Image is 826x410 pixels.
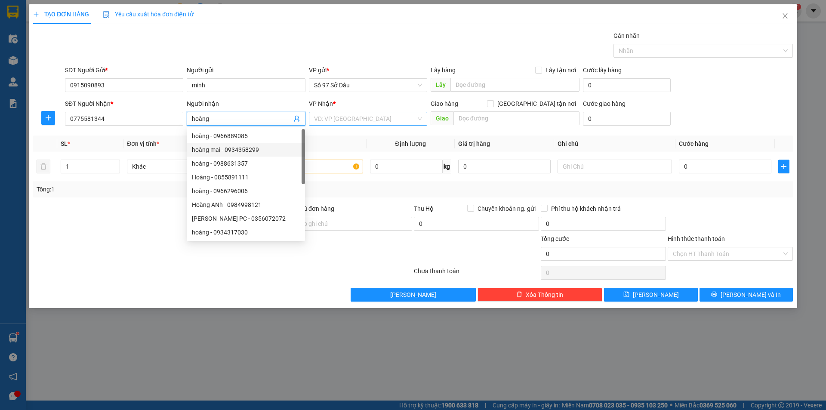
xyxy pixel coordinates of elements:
[773,4,797,28] button: Close
[458,140,490,147] span: Giá trị hàng
[187,170,305,184] div: Hoàng - 0855891111
[49,37,123,68] span: Chuyển phát nhanh: [GEOGRAPHIC_DATA] - [GEOGRAPHIC_DATA]
[187,65,305,75] div: Người gửi
[478,288,603,302] button: deleteXóa Thông tin
[65,99,183,108] div: SĐT Người Nhận
[431,100,458,107] span: Giao hàng
[542,65,579,75] span: Lấy tận nơi
[33,11,39,17] span: plus
[711,291,717,298] span: printer
[187,143,305,157] div: hoàng mai - 0934358299
[351,288,476,302] button: [PERSON_NAME]
[37,185,319,194] div: Tổng: 1
[431,67,456,74] span: Lấy hàng
[192,173,300,182] div: Hoàng - 0855891111
[541,235,569,242] span: Tổng cước
[721,290,781,299] span: [PERSON_NAME] và In
[779,163,789,170] span: plus
[61,140,68,147] span: SL
[192,159,300,168] div: hoàng - 0988631357
[613,32,640,39] label: Gán nhãn
[431,111,453,125] span: Giao
[127,140,159,147] span: Đơn vị tính
[778,160,789,173] button: plus
[414,205,434,212] span: Thu Hộ
[187,99,305,108] div: Người nhận
[494,99,579,108] span: [GEOGRAPHIC_DATA] tận nơi
[192,214,300,223] div: [PERSON_NAME] PC - 0356072072
[548,204,624,213] span: Phí thu hộ khách nhận trả
[187,225,305,239] div: hoàng - 0934317030
[187,157,305,170] div: hoàng - 0988631357
[395,140,426,147] span: Định lượng
[782,12,789,19] span: close
[53,7,118,35] strong: CHUYỂN PHÁT NHANH VIP ANH HUY
[458,160,551,173] input: 0
[554,136,675,152] th: Ghi chú
[103,11,110,18] img: icon
[309,65,427,75] div: VP gửi
[192,131,300,141] div: hoàng - 0966889085
[431,78,450,92] span: Lấy
[700,288,793,302] button: printer[PERSON_NAME] và In
[33,11,89,18] span: TẠO ĐƠN HÀNG
[187,184,305,198] div: hoàng - 0966296006
[187,212,305,225] div: Hoàng Hà PC - 0356072072
[679,140,709,147] span: Cước hàng
[192,200,300,210] div: Hoàng ANh - 0984998121
[293,115,300,122] span: user-add
[192,228,300,237] div: hoàng - 0934317030
[37,160,50,173] button: delete
[390,290,436,299] span: [PERSON_NAME]
[413,266,540,281] div: Chưa thanh toán
[558,160,672,173] input: Ghi Chú
[192,186,300,196] div: hoàng - 0966296006
[248,160,363,173] input: VD: Bàn, Ghế
[187,198,305,212] div: Hoàng ANh - 0984998121
[583,67,622,74] label: Cước lấy hàng
[132,160,236,173] span: Khác
[42,114,55,121] span: plus
[633,290,679,299] span: [PERSON_NAME]
[314,79,422,92] span: Số 97 Sở Dầu
[287,205,334,212] label: Ghi chú đơn hàng
[604,288,697,302] button: save[PERSON_NAME]
[453,111,579,125] input: Dọc đường
[65,65,183,75] div: SĐT Người Gửi
[474,204,539,213] span: Chuyển khoản ng. gửi
[526,290,563,299] span: Xóa Thông tin
[583,112,671,126] input: Cước giao hàng
[583,78,671,92] input: Cước lấy hàng
[4,34,48,78] img: logo
[516,291,522,298] span: delete
[668,235,725,242] label: Hình thức thanh toán
[623,291,629,298] span: save
[443,160,451,173] span: kg
[287,217,412,231] input: Ghi chú đơn hàng
[309,100,333,107] span: VP Nhận
[103,11,194,18] span: Yêu cầu xuất hóa đơn điện tử
[583,100,626,107] label: Cước giao hàng
[187,129,305,143] div: hoàng - 0966889085
[192,145,300,154] div: hoàng mai - 0934358299
[41,111,55,125] button: plus
[450,78,579,92] input: Dọc đường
